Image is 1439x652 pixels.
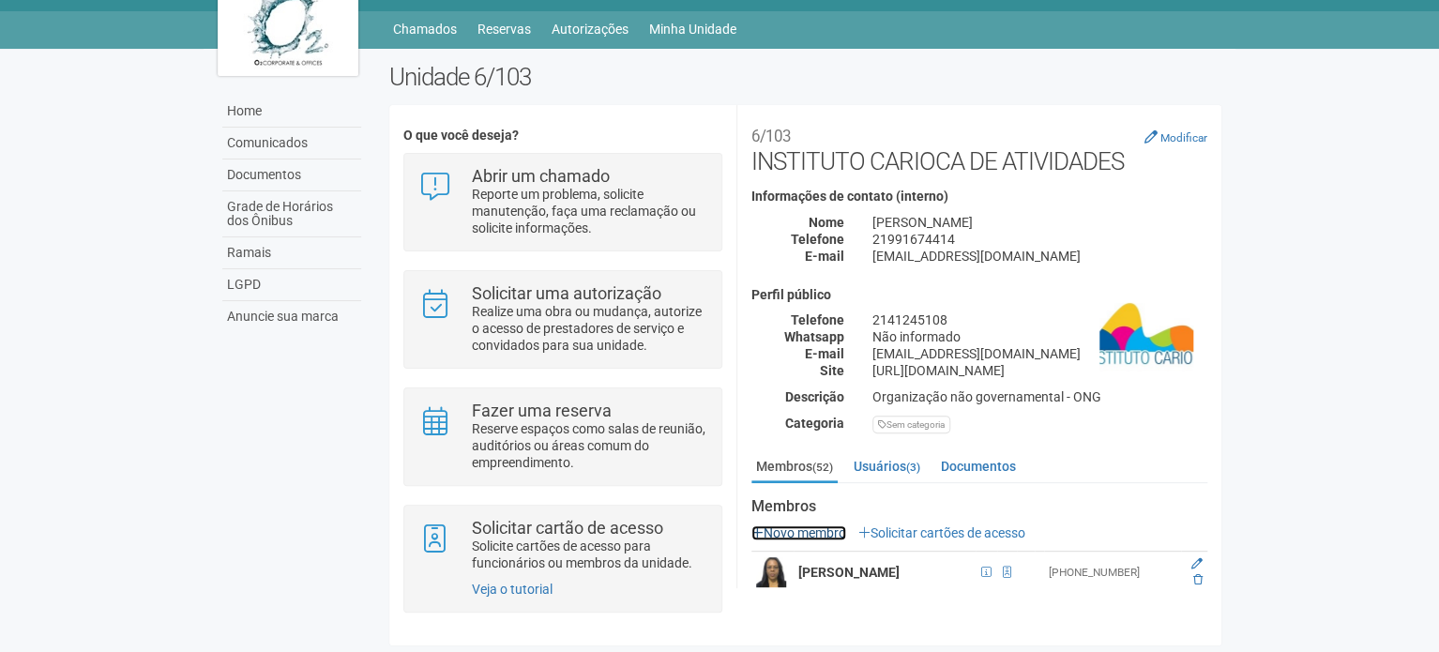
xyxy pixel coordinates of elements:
a: Documentos [222,159,361,191]
strong: Telefone [791,312,844,327]
h4: Perfil público [751,288,1207,302]
a: Excluir membro [1193,573,1203,586]
strong: Solicitar cartão de acesso [472,518,663,538]
a: Autorizações [552,16,629,42]
strong: Whatsapp [784,329,844,344]
strong: Site [820,363,844,378]
div: [EMAIL_ADDRESS][DOMAIN_NAME] [858,345,1221,362]
p: Solicite cartões de acesso para funcionários ou membros da unidade. [472,538,707,571]
a: Solicitar cartões de acesso [858,525,1025,540]
a: Comunicados [222,128,361,159]
a: Modificar [1144,129,1207,144]
strong: Solicitar uma autorização [472,283,661,303]
a: Editar membro [1191,557,1203,570]
strong: Telefone [791,232,844,247]
div: Sem categoria [872,416,950,433]
a: Abrir um chamado Reporte um problema, solicite manutenção, faça uma reclamação ou solicite inform... [418,168,706,236]
a: Solicitar cartão de acesso Solicite cartões de acesso para funcionários ou membros da unidade. [418,520,706,571]
small: 6/103 [751,127,791,145]
small: (3) [906,461,920,474]
p: Realize uma obra ou mudança, autorize o acesso de prestadores de serviço e convidados para sua un... [472,303,707,354]
h2: INSTITUTO CARIOCA DE ATIVIDADES [751,119,1207,175]
a: Grade de Horários dos Ônibus [222,191,361,237]
strong: [PERSON_NAME] [798,565,900,580]
a: Usuários(3) [849,452,925,480]
img: business.png [1099,288,1193,382]
a: Fazer uma reserva Reserve espaços como salas de reunião, auditórios ou áreas comum do empreendime... [418,402,706,471]
div: [URL][DOMAIN_NAME] [858,362,1221,379]
a: Solicitar uma autorização Realize uma obra ou mudança, autorize o acesso de prestadores de serviç... [418,285,706,354]
h2: Unidade 6/103 [389,63,1221,91]
img: user.png [756,557,786,587]
strong: E-mail [805,346,844,361]
h4: Informações de contato (interno) [751,190,1207,204]
strong: Membros [751,498,1207,515]
div: Organização não governamental - ONG [858,388,1221,405]
a: Home [222,96,361,128]
a: Documentos [936,452,1021,480]
div: 21991674414 [858,231,1221,248]
small: (52) [812,461,833,474]
div: [EMAIL_ADDRESS][DOMAIN_NAME] [858,248,1221,265]
a: Reservas [477,16,531,42]
a: Novo membro [751,525,846,540]
a: Membros(52) [751,452,838,483]
small: Modificar [1160,131,1207,144]
a: Veja o tutorial [472,582,553,597]
div: Não informado [858,328,1221,345]
div: [PERSON_NAME] [858,214,1221,231]
strong: Categoria [785,416,844,431]
p: Reserve espaços como salas de reunião, auditórios ou áreas comum do empreendimento. [472,420,707,471]
p: Reporte um problema, solicite manutenção, faça uma reclamação ou solicite informações. [472,186,707,236]
a: Ramais [222,237,361,269]
div: [PHONE_NUMBER] [1049,565,1177,581]
strong: Abrir um chamado [472,166,610,186]
a: LGPD [222,269,361,301]
strong: Nome [809,215,844,230]
strong: E-mail [805,249,844,264]
h4: O que você deseja? [403,129,721,143]
strong: Descrição [785,389,844,404]
a: Anuncie sua marca [222,301,361,332]
strong: Fazer uma reserva [472,401,612,420]
div: 2141245108 [858,311,1221,328]
a: Chamados [393,16,457,42]
a: Minha Unidade [649,16,736,42]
